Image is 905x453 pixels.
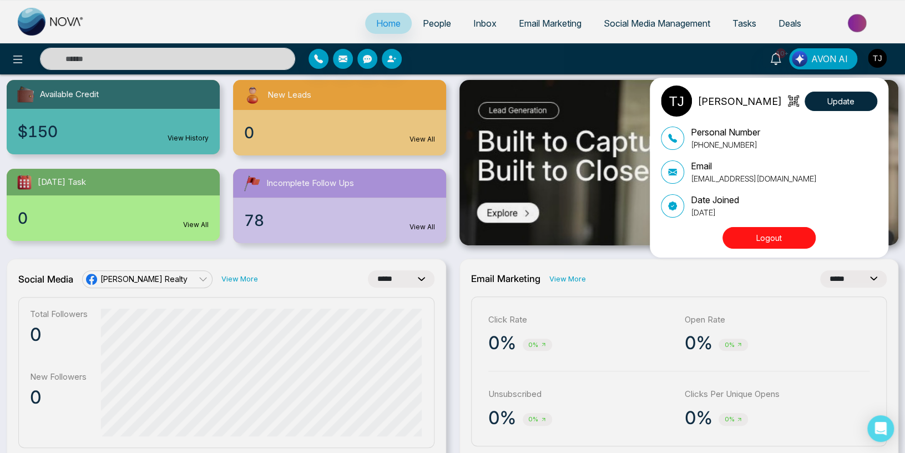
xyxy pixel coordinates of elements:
[691,125,760,139] p: Personal Number
[867,415,894,442] div: Open Intercom Messenger
[691,207,739,218] p: [DATE]
[691,159,817,173] p: Email
[805,92,877,111] button: Update
[691,139,760,150] p: [PHONE_NUMBER]
[691,193,739,207] p: Date Joined
[691,173,817,184] p: [EMAIL_ADDRESS][DOMAIN_NAME]
[697,94,782,109] p: [PERSON_NAME]
[722,227,816,249] button: Logout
